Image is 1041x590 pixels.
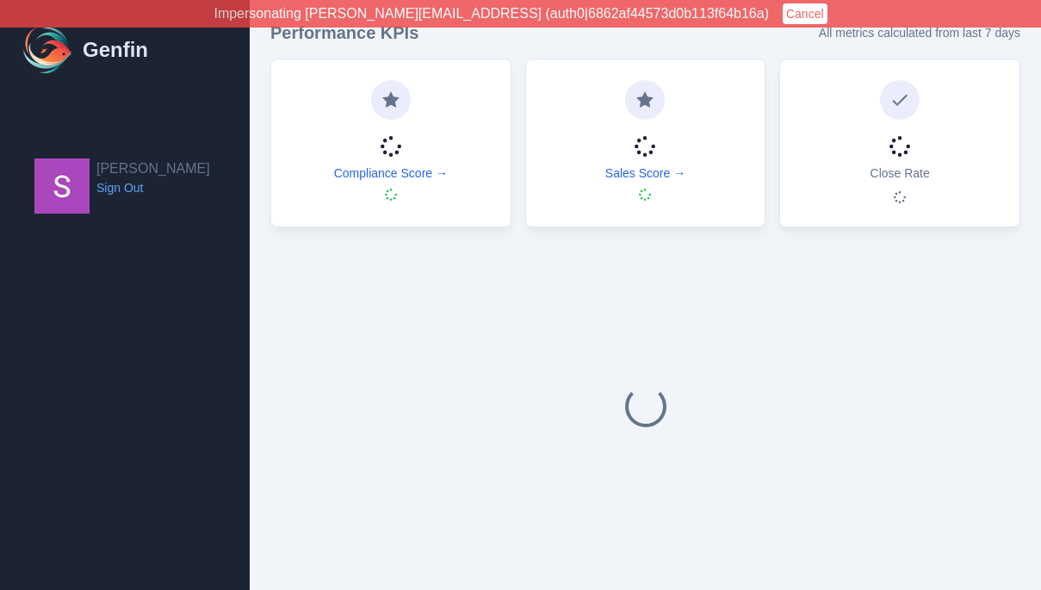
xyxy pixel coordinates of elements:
h3: Performance KPIs [270,21,418,45]
h1: Genfin [83,36,148,64]
p: All metrics calculated from last 7 days [819,24,1020,41]
a: Sales Score → [605,165,685,182]
a: Sign Out [96,179,210,196]
button: Cancel [783,3,827,24]
p: Close Rate [871,165,930,182]
h2: [PERSON_NAME] [96,158,210,179]
a: Compliance Score → [334,165,448,182]
img: Logo [21,22,76,78]
img: Shane Wey [34,158,90,214]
